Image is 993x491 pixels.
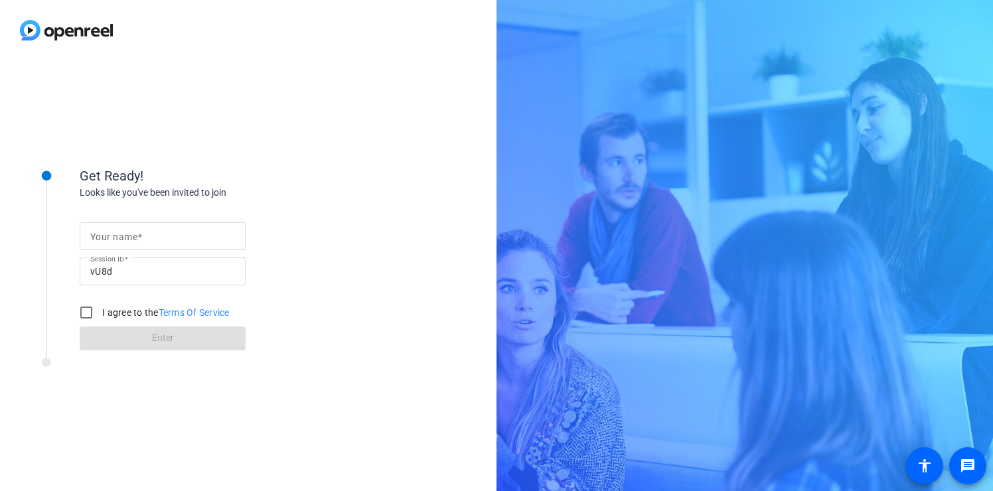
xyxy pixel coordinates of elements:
a: Terms Of Service [159,307,230,318]
mat-icon: message [960,458,976,474]
div: Looks like you've been invited to join [80,186,345,200]
mat-icon: accessibility [917,458,933,474]
mat-label: Your name [90,232,137,242]
label: I agree to the [100,306,230,319]
div: Get Ready! [80,166,345,186]
mat-label: Session ID [90,255,124,263]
